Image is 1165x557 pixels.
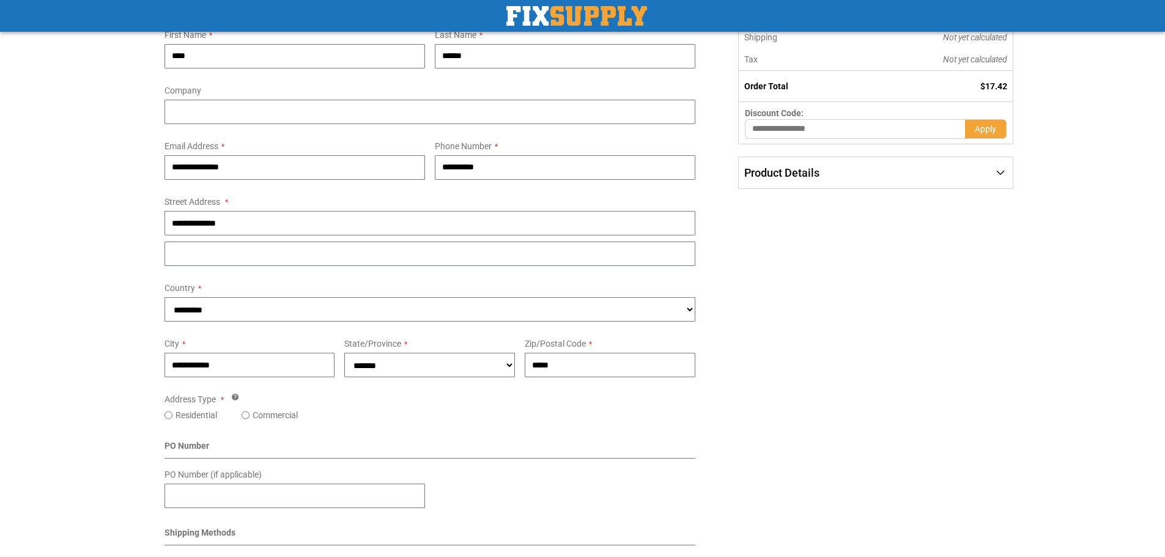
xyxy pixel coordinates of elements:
[165,141,218,151] span: Email Address
[506,6,647,26] a: store logo
[165,440,696,459] div: PO Number
[980,81,1007,91] span: $17.42
[506,6,647,26] img: Fix Industrial Supply
[744,32,777,42] span: Shipping
[739,48,860,71] th: Tax
[965,119,1007,139] button: Apply
[165,526,696,545] div: Shipping Methods
[165,197,220,207] span: Street Address
[165,283,195,293] span: Country
[975,124,996,134] span: Apply
[344,339,401,349] span: State/Province
[943,32,1007,42] span: Not yet calculated
[165,30,206,40] span: First Name
[744,81,788,91] strong: Order Total
[165,86,201,95] span: Company
[435,30,476,40] span: Last Name
[165,339,179,349] span: City
[744,166,819,179] span: Product Details
[745,108,804,118] span: Discount Code:
[176,409,217,421] label: Residential
[165,470,262,479] span: PO Number (if applicable)
[525,339,586,349] span: Zip/Postal Code
[943,54,1007,64] span: Not yet calculated
[435,141,492,151] span: Phone Number
[165,394,216,404] span: Address Type
[253,409,298,421] label: Commercial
